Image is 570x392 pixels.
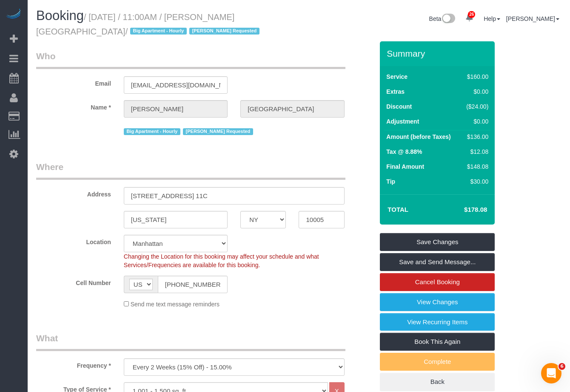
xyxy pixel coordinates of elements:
[124,100,228,118] input: First Name
[380,233,495,251] a: Save Changes
[124,211,228,228] input: City
[30,235,117,246] label: Location
[124,128,180,135] span: Big Apartment - Hourly
[429,15,456,22] a: Beta
[387,49,490,58] h3: Summary
[380,293,495,311] a: View Changes
[386,87,405,96] label: Extras
[380,273,495,291] a: Cancel Booking
[36,50,345,69] legend: Who
[240,100,344,118] input: Last Name
[299,211,344,228] input: Zip Code
[158,276,228,293] input: Cell Number
[463,133,489,141] div: $136.00
[386,72,408,81] label: Service
[30,187,117,199] label: Address
[36,12,262,36] small: / [DATE] / 11:00AM / [PERSON_NAME][GEOGRAPHIC_DATA]
[124,76,228,94] input: Email
[463,102,489,111] div: ($24.00)
[386,162,424,171] label: Final Amount
[124,253,319,268] span: Changing the Location for this booking may affect your schedule and what Services/Frequencies are...
[468,11,475,18] span: 26
[463,72,489,81] div: $160.00
[30,100,117,112] label: Name *
[5,9,22,20] img: Automaid Logo
[36,161,345,180] legend: Where
[380,253,495,271] a: Save and Send Message...
[388,206,408,213] strong: Total
[559,363,565,370] span: 6
[463,147,489,156] div: $12.08
[463,117,489,126] div: $0.00
[125,27,262,36] span: /
[380,313,495,331] a: View Recurring Items
[463,162,489,171] div: $148.08
[386,133,450,141] label: Amount (before Taxes)
[380,333,495,351] a: Book This Again
[463,87,489,96] div: $0.00
[386,117,419,126] label: Adjustment
[463,177,489,186] div: $30.00
[131,301,219,308] span: Send me text message reminders
[183,128,253,135] span: [PERSON_NAME] Requested
[130,28,187,35] span: Big Apartment - Hourly
[380,373,495,391] a: Back
[386,177,395,186] label: Tip
[30,276,117,287] label: Cell Number
[386,102,412,111] label: Discount
[506,15,559,22] a: [PERSON_NAME]
[30,76,117,88] label: Email
[36,332,345,351] legend: What
[386,147,422,156] label: Tax @ 8.88%
[189,28,259,35] span: [PERSON_NAME] Requested
[541,363,561,383] iframe: Intercom live chat
[30,358,117,370] label: Frequency *
[484,15,500,22] a: Help
[461,9,478,27] a: 26
[36,8,84,23] span: Booking
[441,14,455,25] img: New interface
[439,206,487,213] h4: $178.08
